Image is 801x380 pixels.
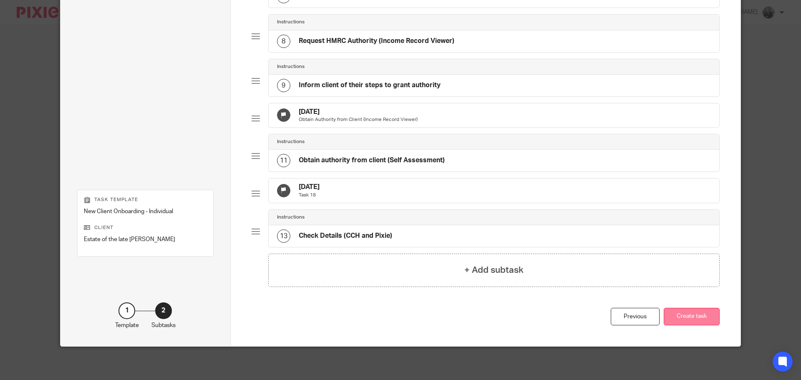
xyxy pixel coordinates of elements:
button: Create task [664,308,720,326]
div: 8 [277,35,290,48]
h4: [DATE] [299,183,320,191]
p: Client [84,224,207,231]
h4: [DATE] [299,108,418,116]
h4: Instructions [277,138,305,145]
h4: Instructions [277,214,305,221]
h4: Check Details (CCH and Pixie) [299,232,392,240]
h4: Instructions [277,63,305,70]
p: Subtasks [151,321,176,330]
div: Previous [611,308,660,326]
h4: Obtain authority from client (Self Assessment) [299,156,445,165]
h4: Request HMRC Authority (Income Record Viewer) [299,37,454,45]
p: Template [115,321,139,330]
div: 9 [277,79,290,92]
p: Task 18 [299,192,320,199]
div: 11 [277,154,290,167]
div: 2 [155,302,172,319]
h4: + Add subtask [464,264,524,277]
p: Task template [84,196,207,203]
div: 1 [118,302,135,319]
p: New Client Onboarding - Individual [84,207,207,216]
p: Obtain Authority from Client (Income Record Viewer) [299,116,418,123]
div: 13 [277,229,290,243]
h4: Instructions [277,19,305,25]
p: Estate of the late [PERSON_NAME] [84,235,207,244]
h4: Inform client of their steps to grant authority [299,81,441,90]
